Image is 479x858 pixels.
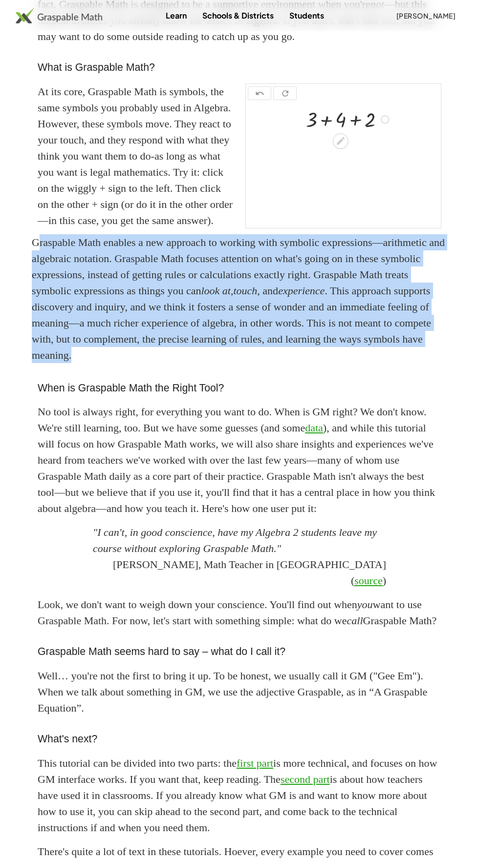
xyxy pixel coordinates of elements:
[305,422,323,434] a: data
[93,556,386,589] p: [PERSON_NAME], Math Teacher in [GEOGRAPHIC_DATA] ( )
[281,773,330,785] a: second part
[158,6,195,24] a: Learn
[38,732,441,747] h3: What's next?
[282,6,332,24] a: Students
[255,88,264,100] i: undo
[354,574,382,587] a: source
[201,285,231,297] em: look at
[93,526,377,554] i: "I can't, in good conscience, have my Algebra 2 students leave my course without exploring Graspa...
[388,7,463,24] button: [PERSON_NAME]
[195,6,282,24] a: Schools & Districts
[273,86,297,100] button: refresh
[233,285,257,297] em: touch
[38,381,441,396] h3: When is Graspable Math the Right Tool?
[32,234,447,363] p: Graspable Math enables a new approach to working with symbolic expressions—arithmetic and algebra...
[281,88,290,100] i: refresh
[357,598,373,611] em: you
[333,133,348,149] div: Edit math
[38,60,441,76] h3: What is Graspable Math?
[396,11,456,20] span: [PERSON_NAME]
[347,614,363,627] em: call
[278,285,325,297] em: experience
[248,86,271,100] button: undo
[38,668,441,716] div: Well… you're not the first to bring it up. To be honest, we usually call it GM ("Gee Em"). When w...
[38,644,441,660] h3: Graspable Math seems hard to say – what do I call it?
[38,83,234,228] div: At its core, Graspable Math is symbols, the same symbols you probably used in Algebra. However, t...
[38,404,441,516] p: No tool is always right, for everything you want to do. When is GM right? We don't know. We're st...
[38,596,441,629] p: Look, we don't want to weigh down your conscience. You'll find out when want to use Graspable Mat...
[38,755,441,836] p: This tutorial can be divided into two parts: the is more technical, and focuses on how GM interfa...
[237,757,273,769] a: first part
